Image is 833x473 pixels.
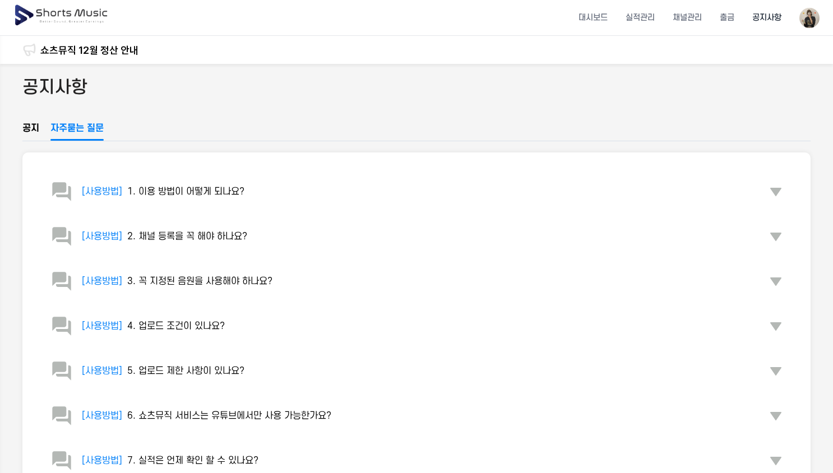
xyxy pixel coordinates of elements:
[799,8,820,28] img: 사용자 이미지
[22,43,36,57] img: 알림 아이콘
[73,231,127,242] span: [사용방법]
[127,366,244,376] span: 5. 업로드 제한 사항이 있나요?
[40,43,138,58] a: 쇼츠뮤직 12월 정산 안내
[73,411,127,421] span: [사용방법]
[50,122,104,141] a: 자주묻는 질문
[39,214,794,259] button: [사용방법] 2. 채널 등록을 꼭 해야 하나요?
[127,456,258,466] span: 7. 실적은 언제 확인 할 수 있나요?
[743,3,790,33] a: 공지사항
[127,276,272,286] span: 3. 꼭 지정된 음원을 사용해야 하나요?
[73,321,127,331] span: [사용방법]
[664,3,711,33] a: 채널관리
[570,3,617,33] a: 대시보드
[39,304,794,349] button: [사용방법] 4. 업로드 조건이 있나요?
[73,187,127,197] span: [사용방법]
[73,276,127,286] span: [사용방법]
[73,366,127,376] span: [사용방법]
[127,411,331,421] span: 6. 쇼츠뮤직 서비스는 유튜브에서만 사용 가능한가요?
[127,231,247,242] span: 2. 채널 등록을 꼭 해야 하나요?
[39,259,794,304] button: [사용방법] 3. 꼭 지정된 음원을 사용해야 하나요?
[39,393,794,438] button: [사용방법] 6. 쇼츠뮤직 서비스는 유튜브에서만 사용 가능한가요?
[127,321,225,331] span: 4. 업로드 조건이 있나요?
[73,456,127,466] span: [사용방법]
[39,349,794,393] button: [사용방법] 5. 업로드 제한 사항이 있나요?
[39,169,794,214] button: [사용방법] 1. 이용 방법이 어떻게 되나요?
[22,122,39,141] a: 공지
[711,3,743,33] a: 출금
[22,75,87,100] h2: 공지사항
[127,187,244,197] span: 1. 이용 방법이 어떻게 되나요?
[617,3,664,33] a: 실적관리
